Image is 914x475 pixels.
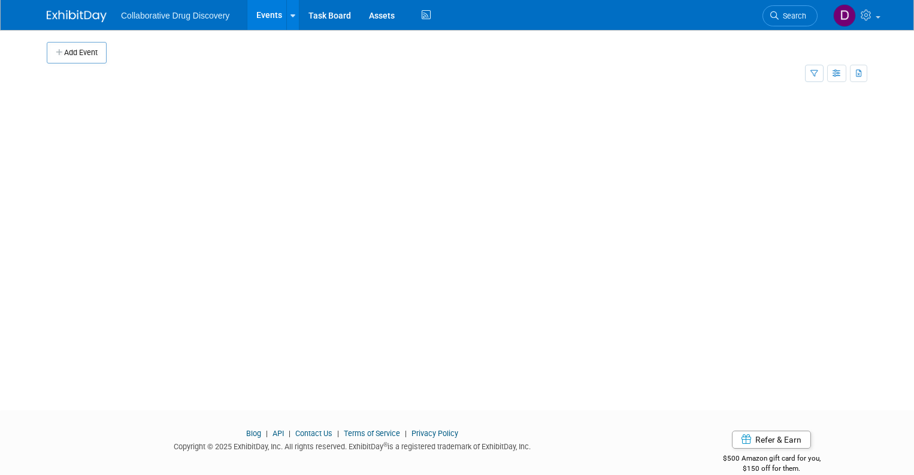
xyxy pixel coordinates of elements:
[273,429,284,438] a: API
[383,441,388,448] sup: ®
[762,5,818,26] a: Search
[676,464,867,474] div: $150 off for them.
[121,11,229,20] span: Collaborative Drug Discovery
[47,42,107,63] button: Add Event
[732,431,811,449] a: Refer & Earn
[411,429,458,438] a: Privacy Policy
[334,429,342,438] span: |
[47,10,107,22] img: ExhibitDay
[246,429,261,438] a: Blog
[47,438,658,452] div: Copyright © 2025 ExhibitDay, Inc. All rights reserved. ExhibitDay is a registered trademark of Ex...
[286,429,293,438] span: |
[295,429,332,438] a: Contact Us
[833,4,856,27] img: Daniel Castro
[676,446,867,473] div: $500 Amazon gift card for you,
[402,429,410,438] span: |
[344,429,400,438] a: Terms of Service
[263,429,271,438] span: |
[779,11,806,20] span: Search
